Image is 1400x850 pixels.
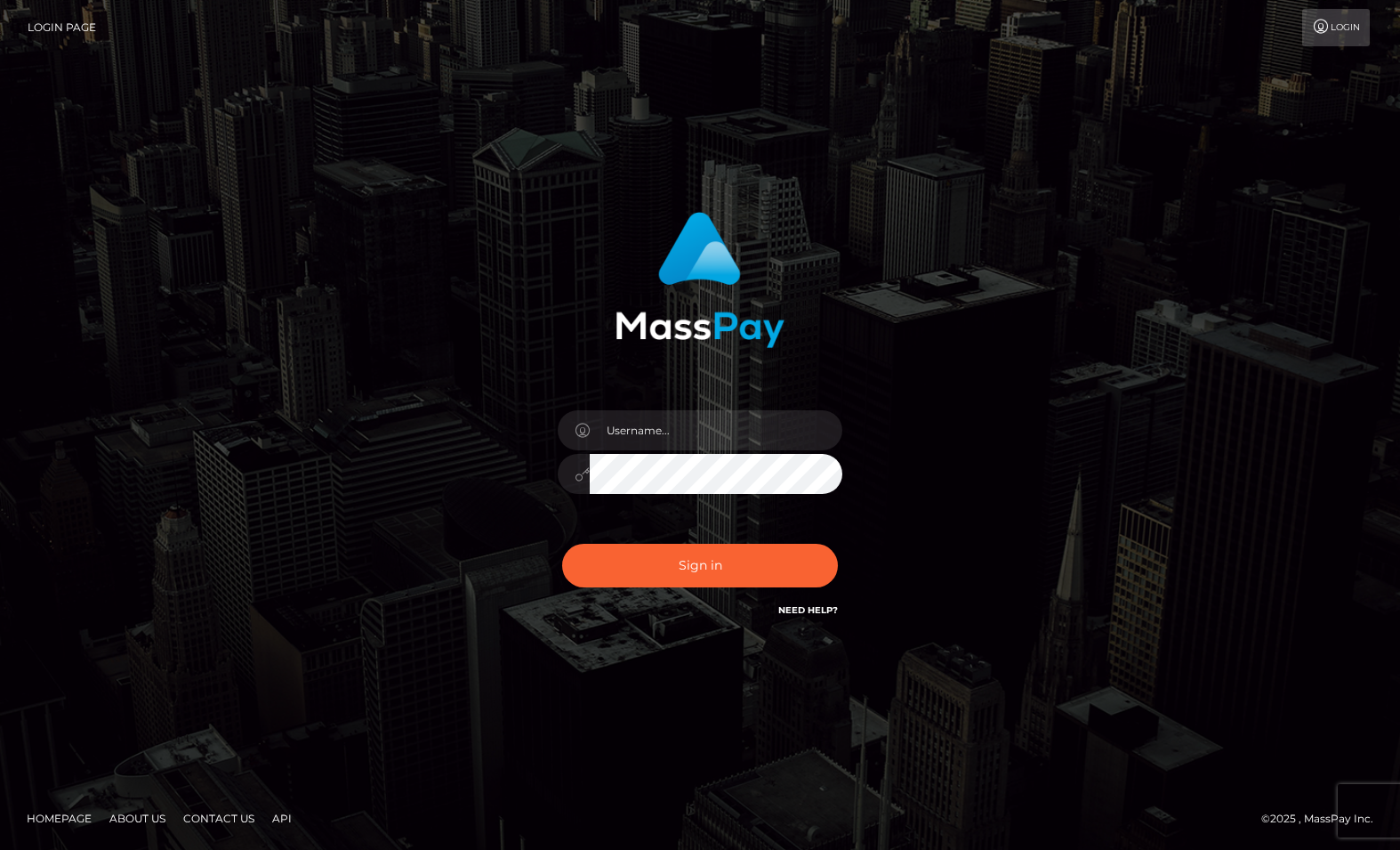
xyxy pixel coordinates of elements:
a: Homepage [20,805,99,832]
div: © 2025 , MassPay Inc. [1261,809,1387,829]
img: MassPay Login [616,212,784,348]
input: Username... [590,410,842,450]
button: Sign in [562,544,838,587]
a: Login [1302,9,1370,46]
a: Login Page [28,9,96,46]
a: API [265,805,299,832]
a: Need Help? [778,604,838,616]
a: About Us [102,805,173,832]
a: Contact Us [176,805,261,832]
